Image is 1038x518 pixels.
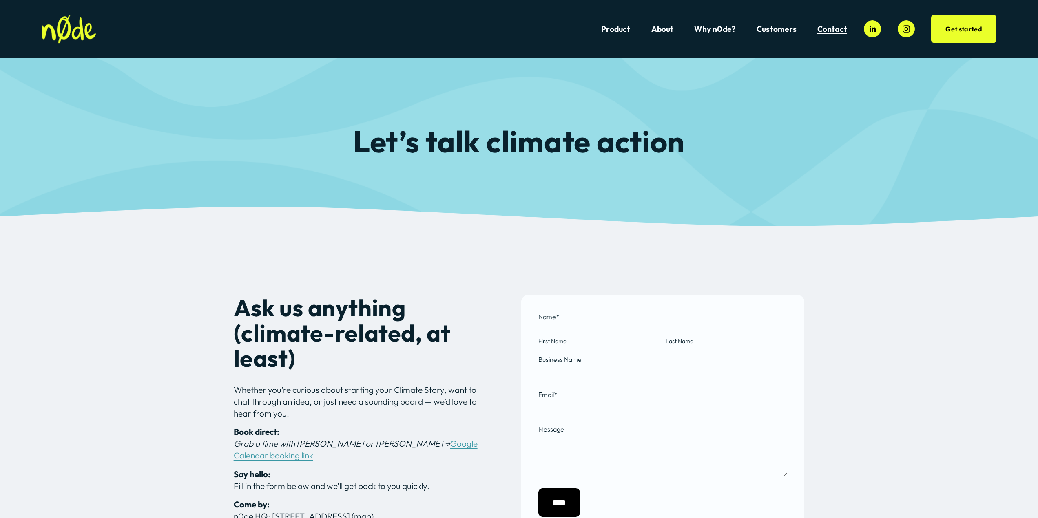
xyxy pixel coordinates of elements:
[538,390,788,399] label: Email
[694,24,736,35] a: Why n0de?
[538,425,788,434] label: Message
[538,324,660,335] input: First Name
[234,438,450,449] em: Grab a time with [PERSON_NAME] or [PERSON_NAME] →
[601,24,630,35] a: Product
[817,24,847,35] a: Contact
[234,499,270,509] strong: Come by:
[234,384,493,419] p: Whether you’re curious about starting your Climate Story, want to chat through an idea, or just n...
[538,337,660,345] span: First Name
[757,24,797,35] a: folder dropdown
[538,312,559,321] legend: Name
[666,337,788,345] span: Last Name
[234,469,270,479] strong: Say hello:
[864,20,881,37] a: LinkedIn
[931,15,996,43] a: Get started
[898,20,915,37] a: Instagram
[651,24,674,35] a: About
[666,324,788,335] input: Last Name
[234,426,279,437] strong: Book direct:
[757,24,797,34] span: Customers
[234,295,493,371] h2: Ask us anything (climate-related, at least)
[42,15,96,44] img: n0de
[538,355,788,364] label: Business Name
[234,468,493,492] p: Fill in the form below and we’ll get back to you quickly.
[234,126,805,157] h1: Let’s talk climate action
